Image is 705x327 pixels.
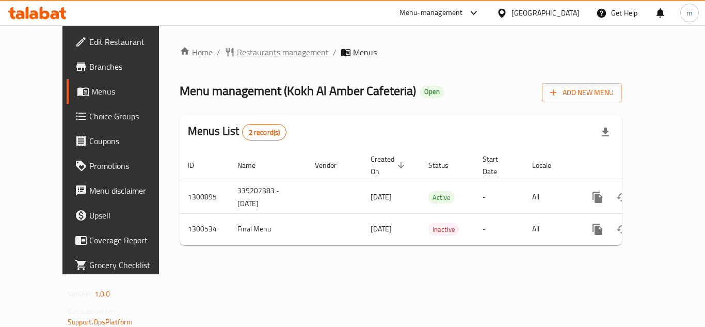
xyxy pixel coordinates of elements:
[428,192,455,204] span: Active
[243,128,286,137] span: 2 record(s)
[89,234,172,246] span: Coverage Report
[237,46,329,58] span: Restaurants management
[524,181,577,213] td: All
[180,213,229,245] td: 1300534
[68,305,115,318] span: Get support on:
[371,190,392,204] span: [DATE]
[532,159,565,172] span: Locale
[67,104,180,129] a: Choice Groups
[333,46,337,58] li: /
[67,228,180,253] a: Coverage Report
[180,46,622,58] nav: breadcrumb
[550,86,614,99] span: Add New Menu
[89,110,172,122] span: Choice Groups
[577,150,693,181] th: Actions
[67,203,180,228] a: Upsell
[593,120,618,145] div: Export file
[89,184,172,197] span: Menu disclaimer
[188,123,286,141] h2: Menus List
[67,79,180,104] a: Menus
[474,181,524,213] td: -
[180,79,416,102] span: Menu management ( Kokh Al Amber Cafeteria )
[68,287,93,301] span: Version:
[371,222,392,236] span: [DATE]
[217,46,220,58] li: /
[91,85,172,98] span: Menus
[180,150,693,245] table: enhanced table
[180,46,213,58] a: Home
[686,7,693,19] span: m
[420,86,444,98] div: Open
[585,185,610,210] button: more
[242,124,287,141] div: Total records count
[542,83,622,102] button: Add New Menu
[89,36,172,48] span: Edit Restaurant
[428,224,459,236] span: Inactive
[237,159,269,172] span: Name
[67,129,180,153] a: Coupons
[511,7,580,19] div: [GEOGRAPHIC_DATA]
[67,253,180,277] a: Grocery Checklist
[483,153,511,178] span: Start Date
[474,213,524,245] td: -
[67,153,180,178] a: Promotions
[89,209,172,222] span: Upsell
[89,135,172,147] span: Coupons
[94,287,110,301] span: 1.0.0
[229,213,307,245] td: Final Menu
[428,159,462,172] span: Status
[420,87,444,96] span: Open
[89,60,172,73] span: Branches
[610,185,635,210] button: Change Status
[89,259,172,271] span: Grocery Checklist
[229,181,307,213] td: 339207383 - [DATE]
[225,46,329,58] a: Restaurants management
[315,159,350,172] span: Vendor
[524,213,577,245] td: All
[89,160,172,172] span: Promotions
[353,46,377,58] span: Menus
[180,181,229,213] td: 1300895
[371,153,408,178] span: Created On
[67,54,180,79] a: Branches
[399,7,463,19] div: Menu-management
[610,217,635,242] button: Change Status
[585,217,610,242] button: more
[67,29,180,54] a: Edit Restaurant
[67,178,180,203] a: Menu disclaimer
[188,159,207,172] span: ID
